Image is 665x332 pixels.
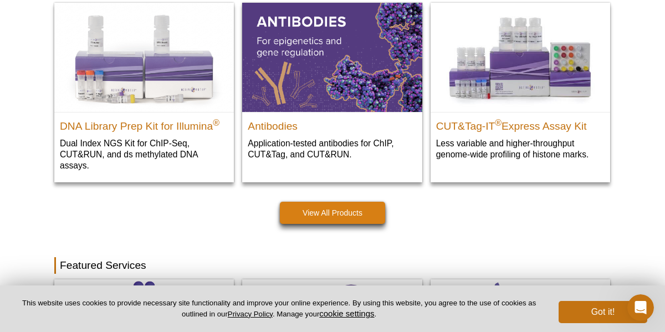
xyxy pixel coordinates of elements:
[54,3,234,182] a: DNA Library Prep Kit for Illumina DNA Library Prep Kit for Illumina® Dual Index NGS Kit for ChIP-...
[18,298,540,319] p: This website uses cookies to provide necessary site functionality and improve your online experie...
[248,115,416,132] h2: Antibodies
[54,3,234,111] img: DNA Library Prep Kit for Illumina
[248,137,416,160] p: Application-tested antibodies for ChIP, CUT&Tag, and CUT&RUN.
[627,294,654,321] iframe: Intercom live chat
[242,3,422,111] img: All Antibodies
[280,202,385,224] a: View All Products
[54,257,611,274] h2: Featured Services
[213,118,219,127] sup: ®
[242,3,422,171] a: All Antibodies Antibodies Application-tested antibodies for ChIP, CUT&Tag, and CUT&RUN.
[228,310,273,318] a: Privacy Policy
[60,137,228,171] p: Dual Index NGS Kit for ChIP-Seq, CUT&RUN, and ds methylated DNA assays.
[559,301,647,323] button: Got it!
[431,3,610,171] a: CUT&Tag-IT® Express Assay Kit CUT&Tag-IT®Express Assay Kit Less variable and higher-throughput ge...
[319,309,374,318] button: cookie settings
[495,118,502,127] sup: ®
[431,3,610,111] img: CUT&Tag-IT® Express Assay Kit
[60,115,228,132] h2: DNA Library Prep Kit for Illumina
[436,115,605,132] h2: CUT&Tag-IT Express Assay Kit
[436,137,605,160] p: Less variable and higher-throughput genome-wide profiling of histone marks​.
